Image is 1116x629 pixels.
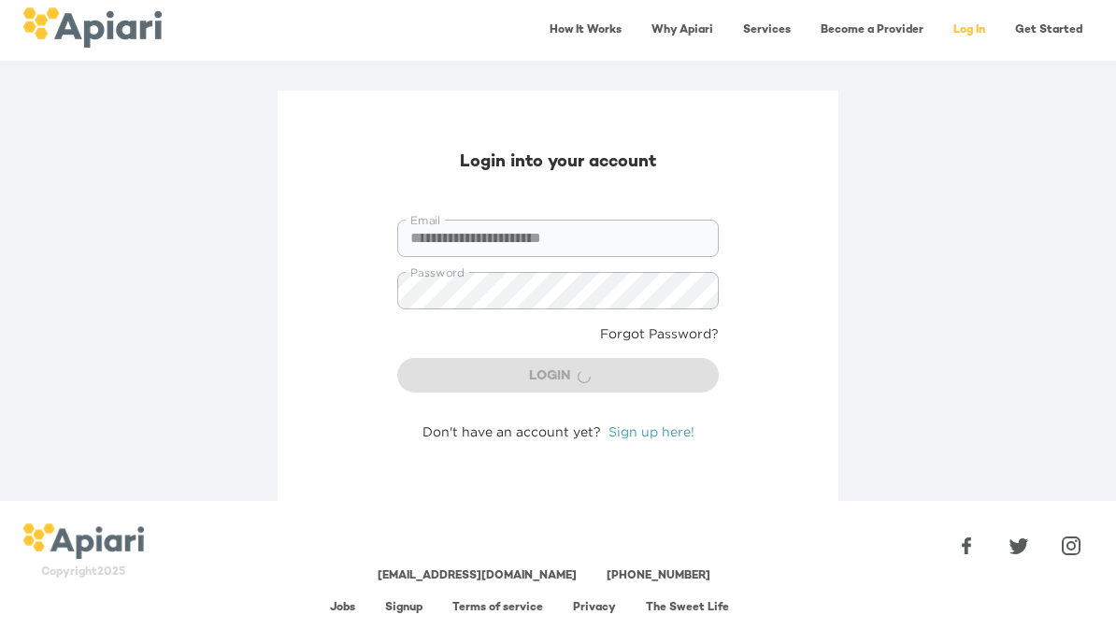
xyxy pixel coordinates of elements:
[573,602,616,614] a: Privacy
[646,602,729,614] a: The Sweet Life
[397,150,719,175] div: Login into your account
[538,11,633,50] a: How It Works
[1004,11,1094,50] a: Get Started
[330,602,355,614] a: Jobs
[608,424,694,438] a: Sign up here!
[732,11,802,50] a: Services
[640,11,724,50] a: Why Apiari
[600,324,719,343] a: Forgot Password?
[22,7,162,48] img: logo
[942,11,996,50] a: Log In
[397,422,719,441] div: Don't have an account yet?
[22,565,144,580] div: Copyright 2025
[385,602,422,614] a: Signup
[452,602,543,614] a: Terms of service
[607,568,710,584] div: [PHONE_NUMBER]
[22,523,144,559] img: logo
[378,570,577,582] a: [EMAIL_ADDRESS][DOMAIN_NAME]
[809,11,935,50] a: Become a Provider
